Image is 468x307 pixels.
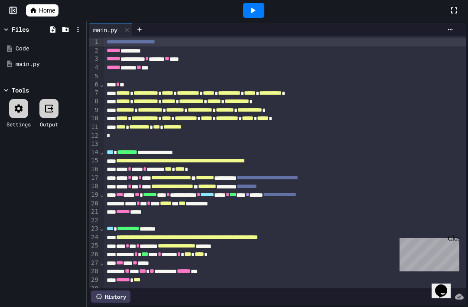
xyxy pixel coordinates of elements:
div: Code [16,44,83,53]
a: Home [26,4,58,17]
div: 8 [89,97,100,106]
div: main.py [89,23,133,36]
div: 18 [89,182,100,191]
div: 2 [89,46,100,55]
span: Fold line [100,225,104,232]
div: 3 [89,55,100,63]
span: Fold line [100,81,104,88]
div: 12 [89,132,100,140]
div: 11 [89,123,100,132]
div: main.py [89,25,122,34]
div: 22 [89,216,100,224]
div: 5 [89,72,100,80]
span: Fold line [100,191,104,198]
div: 6 [89,80,100,89]
span: Fold line [100,149,104,155]
div: Settings [6,120,31,128]
iframe: chat widget [396,234,459,271]
div: 1 [89,38,100,46]
div: 13 [89,140,100,148]
span: Fold line [100,259,104,266]
div: 7 [89,89,100,97]
div: 28 [89,267,100,276]
div: 16 [89,165,100,174]
iframe: chat widget [432,272,459,298]
div: 23 [89,224,100,233]
div: 4 [89,63,100,72]
div: 17 [89,174,100,182]
div: 30 [89,284,100,293]
div: 14 [89,148,100,157]
div: 15 [89,156,100,165]
div: 29 [89,276,100,284]
div: 25 [89,241,100,250]
div: History [91,290,130,303]
div: Chat with us now!Close [3,3,60,55]
div: main.py [16,60,83,69]
div: 10 [89,114,100,123]
div: 21 [89,208,100,216]
div: 19 [89,191,100,199]
div: 24 [89,233,100,242]
div: 20 [89,199,100,208]
div: Output [40,120,58,128]
div: Files [12,25,29,34]
div: 9 [89,106,100,115]
div: Tools [12,86,29,95]
span: Home [39,6,55,15]
div: 27 [89,259,100,267]
div: 26 [89,250,100,259]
